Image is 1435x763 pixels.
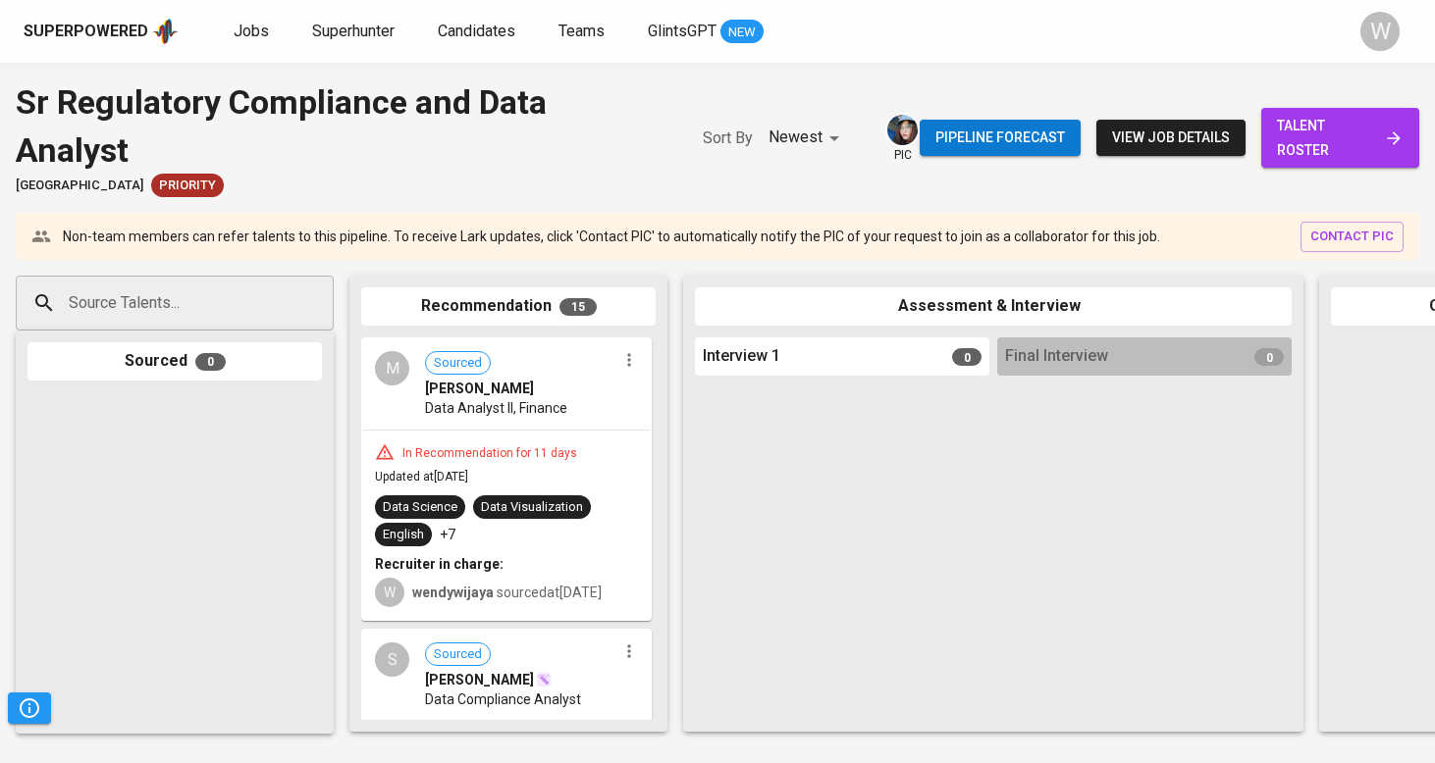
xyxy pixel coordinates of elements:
a: GlintsGPT NEW [648,20,764,44]
span: Candidates [438,22,515,40]
button: Open [323,301,327,305]
span: Data Analyst II, Finance [425,398,567,418]
button: Pipeline Triggers [8,692,51,724]
a: Candidates [438,20,519,44]
span: NEW [720,23,764,42]
div: S [375,642,409,677]
span: talent roster [1277,114,1404,162]
div: Assessment & Interview [695,287,1292,326]
span: 0 [952,348,982,366]
p: +7 [440,525,455,544]
b: wendywijaya [412,585,494,600]
img: diazagista@glints.com [887,115,918,145]
div: Sr Regulatory Compliance and Data Analyst [16,78,664,174]
a: Superhunter [312,20,399,44]
span: [PERSON_NAME] [425,379,534,398]
button: contact pic [1301,222,1404,252]
span: Final Interview [1005,345,1108,368]
div: Recommendation [361,287,656,326]
span: Updated at [DATE] [375,470,468,483]
span: 0 [195,353,226,371]
button: Pipeline forecast [920,120,1081,156]
img: app logo [152,17,179,46]
span: [PERSON_NAME] [425,670,534,689]
b: Recruiter in charge: [375,556,504,572]
span: view job details [1112,126,1230,150]
img: magic_wand.svg [536,672,552,687]
span: Pipeline forecast [935,126,1065,150]
a: Superpoweredapp logo [24,17,179,46]
a: Teams [558,20,609,44]
a: Jobs [234,20,273,44]
span: Interview 1 [703,345,780,368]
span: GlintsGPT [648,22,717,40]
button: view job details [1096,120,1246,156]
div: W [375,578,404,607]
a: talent roster [1261,108,1419,168]
p: Newest [769,126,823,149]
span: sourced at [DATE] [412,585,602,600]
span: [GEOGRAPHIC_DATA] [16,177,143,195]
span: Sourced [426,645,490,664]
div: W [1360,12,1400,51]
span: Data Compliance Analyst [425,689,581,709]
div: Superpowered [24,21,148,43]
div: M [375,351,409,385]
span: contact pic [1310,226,1394,248]
span: Sourced [426,354,490,373]
div: Data Visualization [481,498,583,517]
p: Non-team members can refer talents to this pipeline. To receive Lark updates, click 'Contact PIC'... [63,227,1160,246]
span: Superhunter [312,22,395,40]
div: pic [885,113,920,164]
div: MSourced[PERSON_NAME]Data Analyst II, FinanceIn Recommendation for 11 daysUpdated at[DATE]Data Sc... [361,337,652,621]
div: Sourced [27,342,322,381]
span: 0 [1254,348,1284,366]
div: Newest [769,120,846,156]
span: Teams [558,22,605,40]
span: Jobs [234,22,269,40]
span: Priority [151,177,224,195]
span: 15 [559,298,597,316]
div: In Recommendation for 11 days [395,445,585,462]
div: Client Priority, More Profiles Required [151,174,224,197]
div: Data Science [383,498,457,517]
p: Sort By [703,127,753,150]
div: English [383,526,424,544]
